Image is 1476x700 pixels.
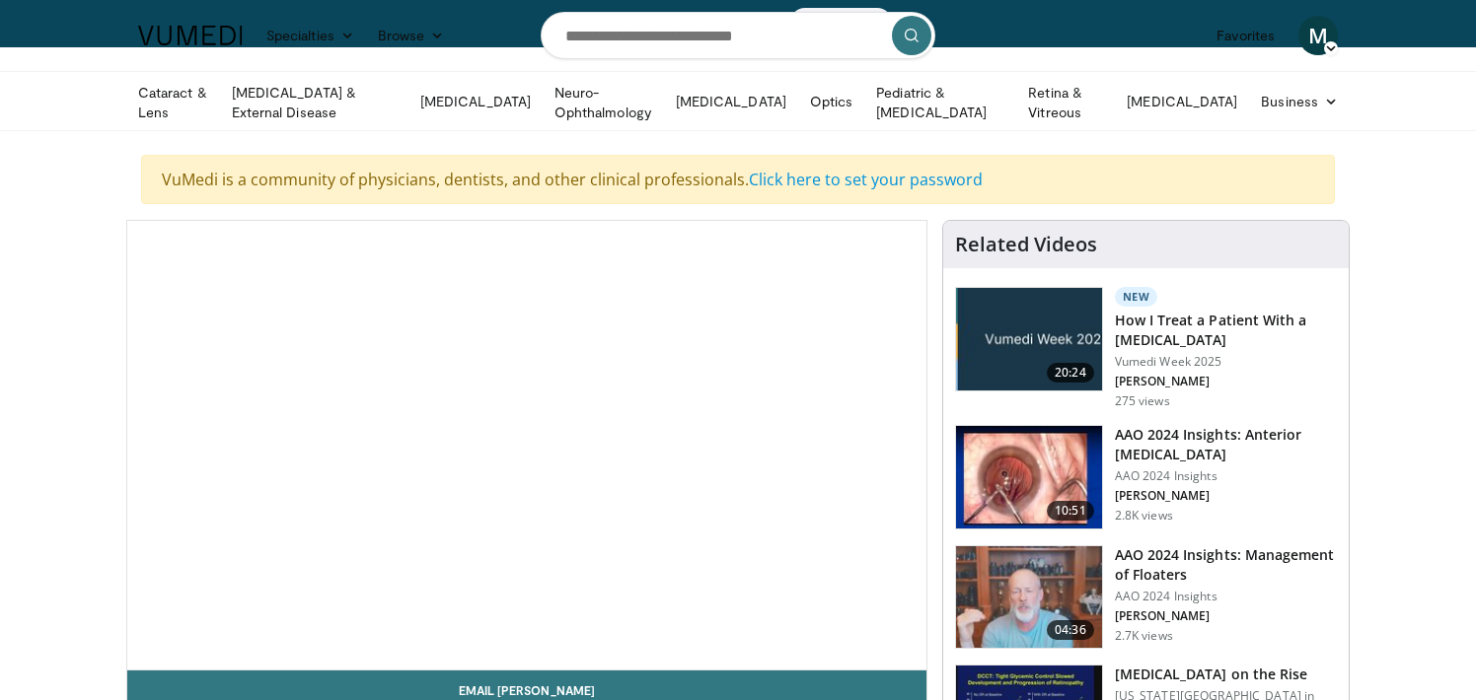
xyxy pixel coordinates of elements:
p: [PERSON_NAME] [1115,374,1337,389]
a: Optics [798,82,864,121]
p: 2.7K views [1115,628,1173,644]
a: Retina & Vitreous [1016,83,1115,122]
img: 8e655e61-78ac-4b3e-a4e7-f43113671c25.150x105_q85_crop-smart_upscale.jpg [956,546,1102,649]
img: VuMedi Logo [138,26,243,45]
p: 2.8K views [1115,508,1173,524]
a: [MEDICAL_DATA] [408,82,543,121]
a: Neuro-Ophthalmology [543,83,664,122]
input: Search topics, interventions [541,12,935,59]
p: AAO 2024 Insights [1115,468,1337,484]
span: 04:36 [1047,620,1094,640]
a: 10:51 AAO 2024 Insights: Anterior [MEDICAL_DATA] AAO 2024 Insights [PERSON_NAME] 2.8K views [955,425,1337,529]
p: 275 views [1115,393,1170,409]
a: Favorites [1205,16,1287,55]
a: Specialties [255,16,366,55]
p: [PERSON_NAME] [1115,488,1337,504]
h3: AAO 2024 Insights: Management of Floaters [1115,545,1337,585]
img: fd942f01-32bb-45af-b226-b96b538a46e6.150x105_q85_crop-smart_upscale.jpg [956,426,1102,528]
h3: How I Treat a Patient With a [MEDICAL_DATA] [1115,311,1337,350]
h4: Related Videos [955,233,1097,256]
a: [MEDICAL_DATA] [664,82,798,121]
h3: [MEDICAL_DATA] on the Rise [1115,665,1337,684]
h3: AAO 2024 Insights: Anterior [MEDICAL_DATA] [1115,425,1337,464]
a: Business [1249,82,1350,121]
a: 20:24 New How I Treat a Patient With a [MEDICAL_DATA] Vumedi Week 2025 [PERSON_NAME] 275 views [955,287,1337,409]
span: 20:24 [1047,363,1094,383]
img: 02d29458-18ce-4e7f-be78-7423ab9bdffd.jpg.150x105_q85_crop-smart_upscale.jpg [956,288,1102,390]
p: New [1115,287,1158,307]
a: [MEDICAL_DATA] [1115,82,1249,121]
a: Click here to set your password [749,169,983,190]
a: Cataract & Lens [126,83,220,122]
p: Vumedi Week 2025 [1115,354,1337,370]
a: M [1298,16,1338,55]
span: 10:51 [1047,501,1094,521]
p: [PERSON_NAME] [1115,608,1337,624]
a: Browse [366,16,457,55]
div: VuMedi is a community of physicians, dentists, and other clinical professionals. [141,155,1335,204]
video-js: Video Player [127,221,926,670]
p: AAO 2024 Insights [1115,589,1337,604]
a: Pediatric & [MEDICAL_DATA] [864,83,1016,122]
a: [MEDICAL_DATA] & External Disease [220,83,408,122]
a: 04:36 AAO 2024 Insights: Management of Floaters AAO 2024 Insights [PERSON_NAME] 2.7K views [955,545,1337,650]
